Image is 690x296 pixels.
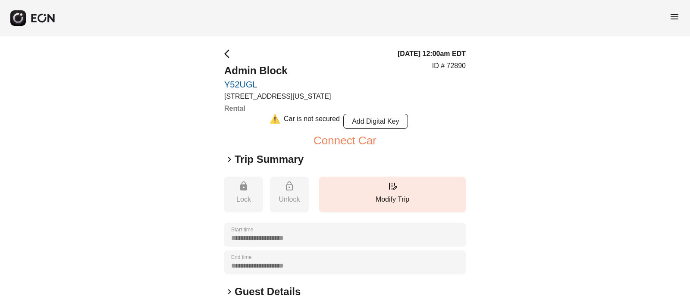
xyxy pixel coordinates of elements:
[224,64,331,78] h2: Admin Block
[224,91,331,102] p: [STREET_ADDRESS][US_STATE]
[387,181,398,191] span: edit_road
[314,135,376,146] button: Connect Car
[224,79,331,90] a: Y52UGL
[284,114,340,129] div: Car is not secured
[323,194,461,205] p: Modify Trip
[235,153,304,166] h2: Trip Summary
[224,49,235,59] span: arrow_back_ios
[224,103,331,114] h3: Rental
[432,61,466,71] p: ID # 72890
[669,12,680,22] span: menu
[319,177,466,212] button: Modify Trip
[343,114,408,129] button: Add Digital Key
[270,114,280,129] div: ⚠️
[224,154,235,165] span: keyboard_arrow_right
[398,49,466,59] h3: [DATE] 12:00am EDT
